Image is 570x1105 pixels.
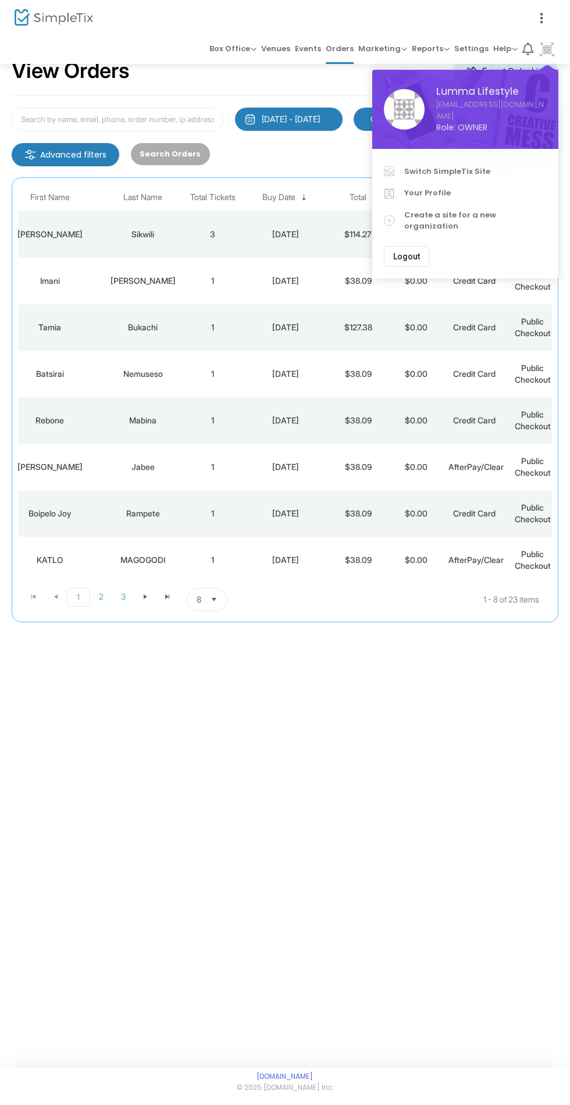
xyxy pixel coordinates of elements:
[436,122,547,134] span: Role: OWNER
[384,204,547,237] a: Create a site for a new organization
[436,84,547,99] span: Lumma Lifestyle
[404,166,547,177] span: Switch SimpleTix Site
[384,182,547,204] a: Your Profile
[404,187,547,199] span: Your Profile
[393,252,420,261] span: Logout
[384,246,429,267] button: Logout
[436,99,547,122] a: [EMAIL_ADDRESS][DOMAIN_NAME]
[404,209,547,232] span: Create a site for a new organization
[384,161,547,183] a: Switch SimpleTix Site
